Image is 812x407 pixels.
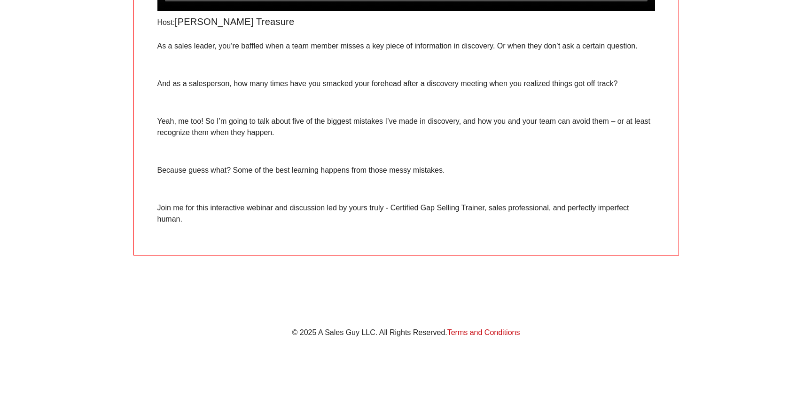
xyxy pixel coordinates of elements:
p: Yeah, me too! So I’m going to talk about five of the biggest mistakes I’ve made in discovery, and... [157,116,655,138]
a: Terms and Conditions [447,328,520,336]
p: Join me for this interactive webinar and discussion led by yours truly - Certified Gap Selling Tr... [157,202,655,225]
p: Because guess what? Some of the best learning happens from those messy mistakes. [157,165,655,176]
p: As a sales leader, you’re baffled when a team member misses a key piece of information in discove... [157,40,655,52]
p: And as a salesperson, how many times have you smacked your forehead after a discovery meeting whe... [157,78,655,89]
span: Host: [157,18,175,26]
span: [PERSON_NAME] Treasure [175,16,294,27]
